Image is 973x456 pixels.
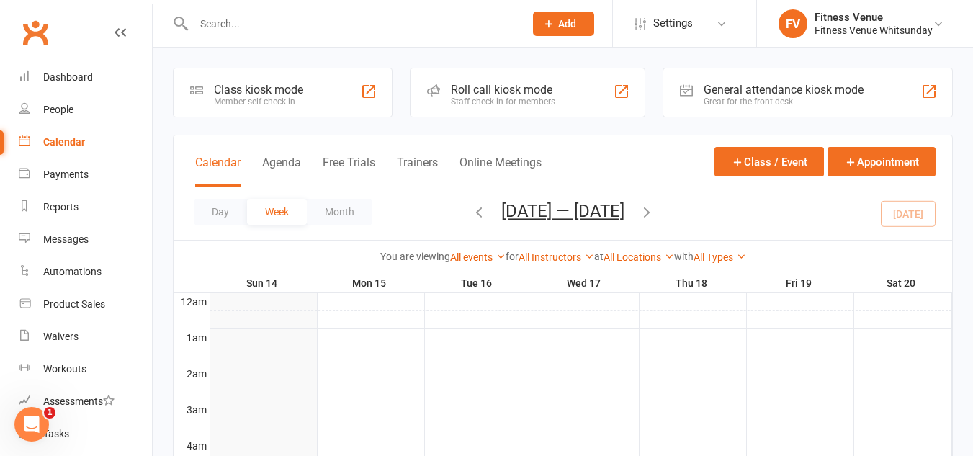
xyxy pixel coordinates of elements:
div: People [43,104,73,115]
div: Assessments [43,395,115,407]
th: Sat 20 [853,274,952,292]
button: Trainers [397,156,438,187]
th: 2am [174,365,210,383]
span: 1 [44,407,55,419]
a: Waivers [19,321,152,353]
div: Messages [43,233,89,245]
button: Calendar [195,156,241,187]
strong: You are viewing [380,251,450,262]
a: Messages [19,223,152,256]
a: All Types [694,251,746,263]
div: Reports [43,201,79,213]
strong: with [674,251,694,262]
th: 3am [174,401,210,419]
th: Mon 15 [317,274,424,292]
a: Dashboard [19,61,152,94]
iframe: Intercom live chat [14,407,49,442]
a: Payments [19,158,152,191]
div: Waivers [43,331,79,342]
div: Payments [43,169,89,180]
div: Workouts [43,363,86,375]
a: All Locations [604,251,674,263]
th: Sun 14 [210,274,317,292]
div: Fitness Venue Whitsunday [815,24,933,37]
a: Tasks [19,418,152,450]
a: Product Sales [19,288,152,321]
th: Wed 17 [532,274,639,292]
div: Staff check-in for members [451,97,555,107]
div: Class kiosk mode [214,83,303,97]
th: 12am [174,292,210,310]
button: [DATE] — [DATE] [501,201,624,221]
a: Workouts [19,353,152,385]
div: Great for the front desk [704,97,864,107]
button: Appointment [828,147,936,176]
span: Add [558,18,576,30]
div: Fitness Venue [815,11,933,24]
button: Agenda [262,156,301,187]
button: Day [194,199,247,225]
a: Reports [19,191,152,223]
th: 4am [174,437,210,455]
button: Add [533,12,594,36]
div: Member self check-in [214,97,303,107]
strong: at [594,251,604,262]
a: Calendar [19,126,152,158]
div: Calendar [43,136,85,148]
button: Free Trials [323,156,375,187]
div: Tasks [43,428,69,439]
a: Clubworx [17,14,53,50]
th: Tue 16 [424,274,532,292]
div: General attendance kiosk mode [704,83,864,97]
a: Automations [19,256,152,288]
button: Month [307,199,372,225]
span: Settings [653,7,693,40]
div: Dashboard [43,71,93,83]
th: Fri 19 [746,274,853,292]
th: 1am [174,328,210,347]
button: Online Meetings [459,156,542,187]
a: Assessments [19,385,152,418]
button: Class / Event [714,147,824,176]
input: Search... [189,14,514,34]
div: Roll call kiosk mode [451,83,555,97]
button: Week [247,199,307,225]
a: People [19,94,152,126]
strong: for [506,251,519,262]
th: Thu 18 [639,274,746,292]
a: All Instructors [519,251,594,263]
div: Product Sales [43,298,105,310]
a: All events [450,251,506,263]
div: FV [779,9,807,38]
div: Automations [43,266,102,277]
